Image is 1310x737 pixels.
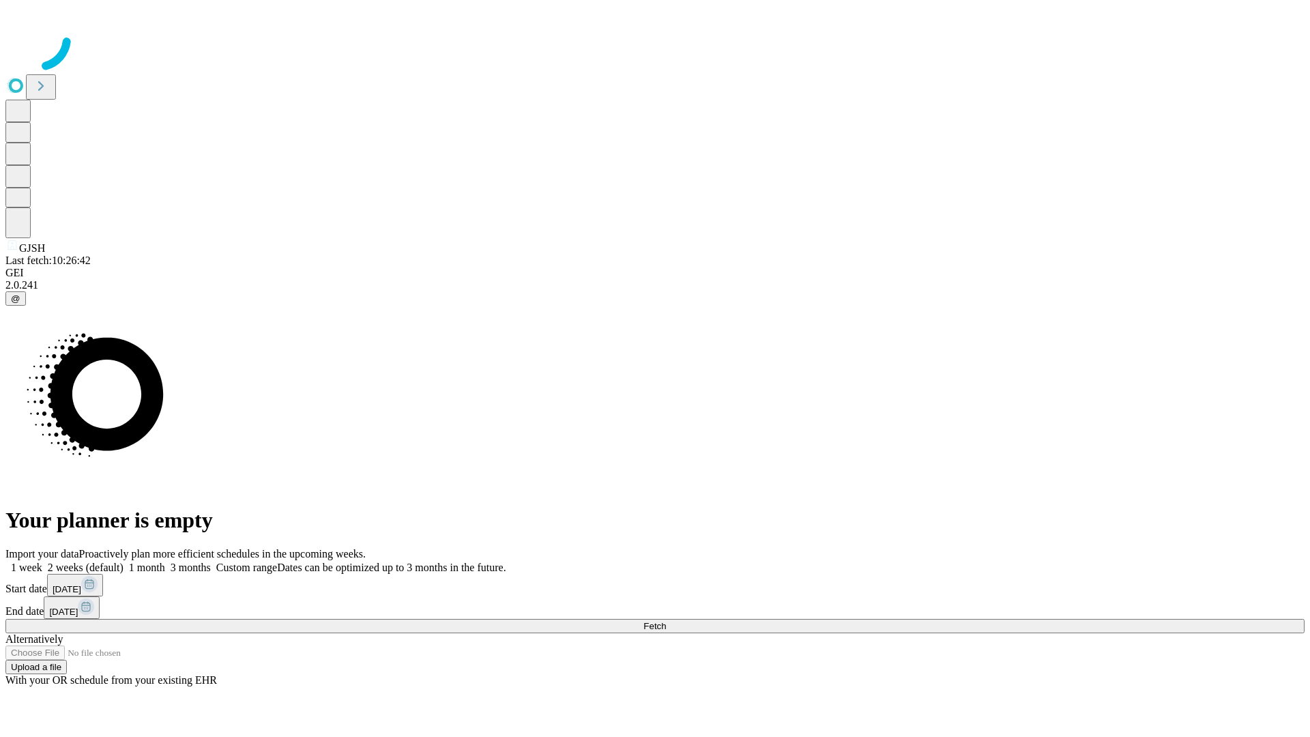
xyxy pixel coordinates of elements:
[53,584,81,594] span: [DATE]
[5,574,1305,596] div: Start date
[5,674,217,686] span: With your OR schedule from your existing EHR
[277,562,506,573] span: Dates can be optimized up to 3 months in the future.
[5,279,1305,291] div: 2.0.241
[11,293,20,304] span: @
[5,508,1305,533] h1: Your planner is empty
[216,562,277,573] span: Custom range
[47,574,103,596] button: [DATE]
[79,548,366,560] span: Proactively plan more efficient schedules in the upcoming weeks.
[5,596,1305,619] div: End date
[5,255,91,266] span: Last fetch: 10:26:42
[19,242,45,254] span: GJSH
[129,562,165,573] span: 1 month
[643,621,666,631] span: Fetch
[5,619,1305,633] button: Fetch
[5,291,26,306] button: @
[11,562,42,573] span: 1 week
[49,607,78,617] span: [DATE]
[5,660,67,674] button: Upload a file
[5,267,1305,279] div: GEI
[5,633,63,645] span: Alternatively
[5,548,79,560] span: Import your data
[171,562,211,573] span: 3 months
[44,596,100,619] button: [DATE]
[48,562,123,573] span: 2 weeks (default)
